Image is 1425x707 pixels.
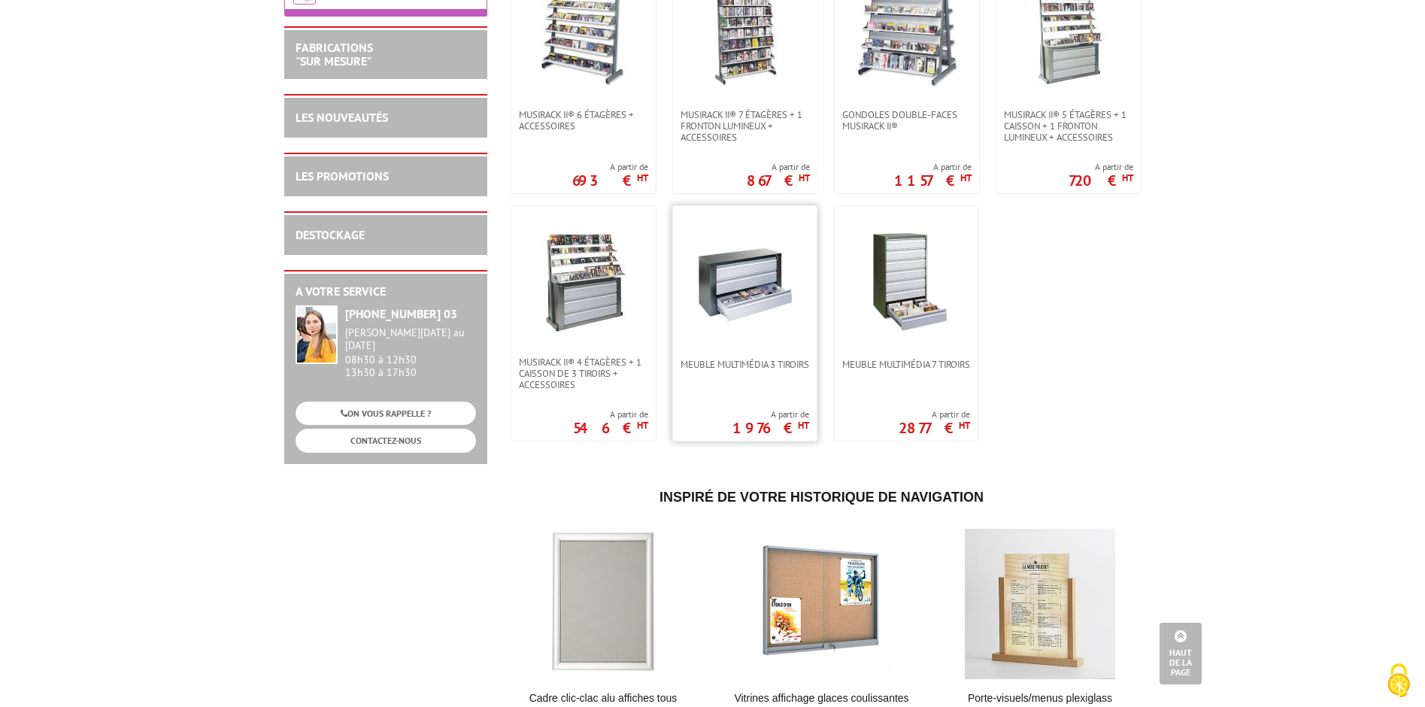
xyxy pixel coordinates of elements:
span: Musirack II® 6 étagères + accessoires [519,109,648,132]
sup: HT [637,419,648,432]
span: A partir de [732,408,809,420]
span: Inspiré de votre historique de navigation [659,490,984,505]
a: Meuble multimédia 3 tiroirs [673,359,817,370]
sup: HT [959,419,970,432]
span: Meuble multimédia 3 tiroirs [681,359,809,370]
a: Musirack II® 6 étagères + accessoires [511,109,656,132]
sup: HT [1122,171,1133,184]
sup: HT [798,419,809,432]
span: A partir de [747,161,810,173]
img: widget-service.jpg [296,305,338,364]
p: 693 € [572,176,648,185]
span: Musirack II® 7 étagères + 1 fronton lumineux + accessoires [681,109,810,143]
h2: A votre service [296,285,476,299]
img: Meuble multimédia 7 tiroirs [853,229,959,334]
strong: [PHONE_NUMBER] 03 [345,306,457,321]
p: 720 € [1069,176,1133,185]
div: [PERSON_NAME][DATE] au [DATE] [345,326,476,352]
img: Meuble multimédia 3 tiroirs [692,229,797,334]
a: CONTACTEZ-NOUS [296,429,476,452]
a: Gondoles double-faces Musirack II® [835,109,979,132]
div: 08h30 à 12h30 13h30 à 17h30 [345,326,476,378]
a: Musirack II® 7 étagères + 1 fronton lumineux + accessoires [673,109,817,143]
span: A partir de [894,161,972,173]
span: A partir de [573,408,648,420]
a: Musirack II® 5 étagères + 1 caisson + 1 fronton lumineux + accessoires [996,109,1141,143]
img: Cookies (fenêtre modale) [1380,662,1417,699]
sup: HT [799,171,810,184]
p: 1976 € [732,423,809,432]
span: Musirack II® 4 étagères + 1 caisson de 3 tiroirs + accessoires [519,357,648,390]
a: Musirack II® 4 étagères + 1 caisson de 3 tiroirs + accessoires [511,357,656,390]
p: 546 € [573,423,648,432]
sup: HT [637,171,648,184]
a: Haut de la page [1160,623,1202,684]
a: Meuble multimédia 7 tiroirs [835,359,978,370]
p: 867 € [747,176,810,185]
span: A partir de [1069,161,1133,173]
a: DESTOCKAGE [296,227,365,242]
a: LES NOUVEAUTÉS [296,110,388,125]
span: A partir de [572,161,648,173]
a: ON VOUS RAPPELLE ? [296,402,476,425]
p: 1157 € [894,176,972,185]
span: Meuble multimédia 7 tiroirs [842,359,970,370]
button: Cookies (fenêtre modale) [1372,656,1425,707]
p: 2877 € [899,423,970,432]
span: Gondoles double-faces Musirack II® [842,109,972,132]
img: Musirack II® 4 étagères + 1 caisson de 3 tiroirs + accessoires [531,229,636,334]
span: A partir de [899,408,970,420]
sup: HT [960,171,972,184]
span: Musirack II® 5 étagères + 1 caisson + 1 fronton lumineux + accessoires [1004,109,1133,143]
a: FABRICATIONS"Sur Mesure" [296,40,373,68]
a: LES PROMOTIONS [296,168,389,184]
